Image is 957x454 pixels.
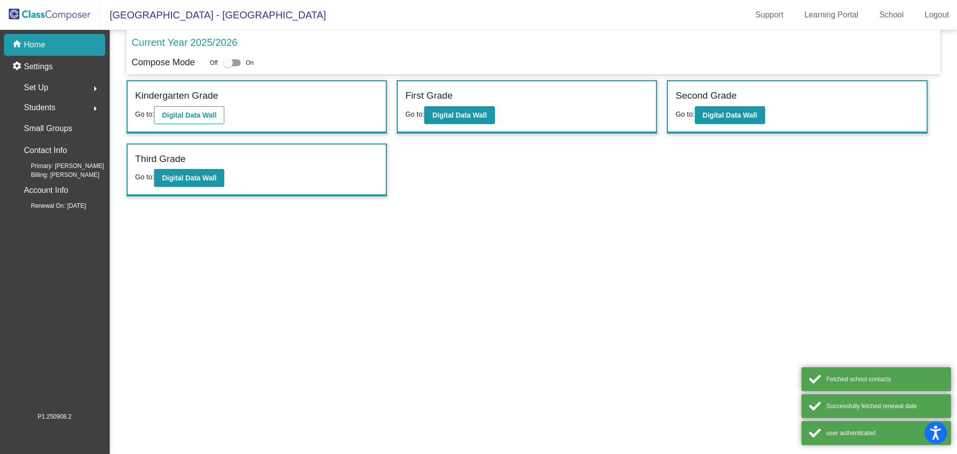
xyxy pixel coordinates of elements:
span: Students [24,101,55,115]
div: user authenticated [826,429,944,438]
button: Digital Data Wall [424,106,494,124]
b: Digital Data Wall [432,111,486,119]
label: Kindergarten Grade [135,89,218,103]
mat-icon: arrow_right [89,83,101,95]
label: Second Grade [675,89,737,103]
a: School [871,7,912,23]
span: On [246,58,254,67]
mat-icon: settings [12,61,24,73]
a: Support [748,7,792,23]
a: Learning Portal [797,7,867,23]
label: Third Grade [135,152,185,166]
mat-icon: home [12,39,24,51]
p: Account Info [24,183,68,197]
span: Set Up [24,81,48,95]
p: Home [24,39,45,51]
p: Settings [24,61,53,73]
span: Off [210,58,218,67]
p: Contact Info [24,144,67,157]
b: Digital Data Wall [703,111,757,119]
mat-icon: arrow_right [89,103,101,115]
button: Digital Data Wall [695,106,765,124]
span: Go to: [135,110,154,118]
span: Primary: [PERSON_NAME] [15,161,104,170]
button: Digital Data Wall [154,169,224,187]
div: Fetched school contacts [826,375,944,384]
p: Compose Mode [132,56,195,69]
span: [GEOGRAPHIC_DATA] - [GEOGRAPHIC_DATA] [100,7,326,23]
span: Billing: [PERSON_NAME] [15,170,99,179]
b: Digital Data Wall [162,174,216,182]
b: Digital Data Wall [162,111,216,119]
label: First Grade [405,89,453,103]
div: Successfully fetched renewal date [826,402,944,411]
p: Small Groups [24,122,72,136]
span: Renewal On: [DATE] [15,201,86,210]
a: Logout [917,7,957,23]
span: Go to: [135,173,154,181]
span: Go to: [675,110,694,118]
p: Current Year 2025/2026 [132,35,237,50]
button: Digital Data Wall [154,106,224,124]
span: Go to: [405,110,424,118]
